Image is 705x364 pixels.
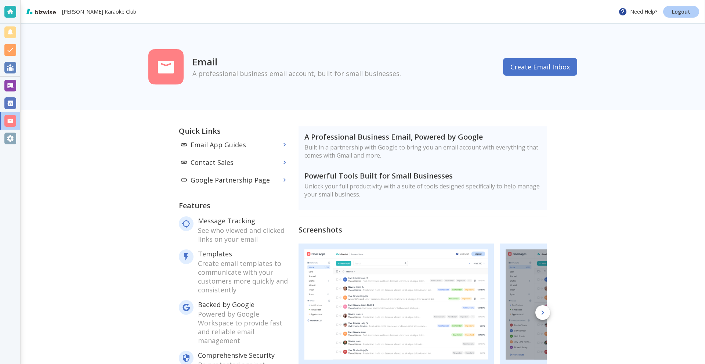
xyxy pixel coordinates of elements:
[503,58,577,76] button: Create Email Inbox
[198,259,288,294] p: Create email templates to communicate with your customers more quickly and consistently
[180,140,288,149] p: Email App Guides
[192,56,401,68] h2: Email
[304,132,541,142] h5: A Professional Business Email, Powered by Google
[663,6,699,18] a: Logout
[198,300,288,309] p: Backed by Google
[672,9,690,14] p: Logout
[179,126,290,136] h5: Quick Links
[180,176,288,184] p: Google Partnership Page
[62,8,136,15] p: [PERSON_NAME] Karaoke Club
[192,69,401,78] p: A professional business email account, built for small businesses.
[299,225,547,235] h5: Screenshots
[62,6,136,18] a: [PERSON_NAME] Karaoke Club
[198,226,288,244] p: See who viewed and clicked links on your email
[304,249,488,360] img: EmailLandingScreenshot1.png
[506,249,689,360] img: EmailLandingScreenshot5.png
[26,8,56,14] img: bizwise
[180,158,288,167] p: Contact Sales
[304,143,541,159] p: Built in a partnership with Google to bring you an email account with everything that comes with ...
[304,171,541,181] h5: Powerful Tools Built for Small Businesses
[198,249,288,258] p: Templates
[198,216,288,225] p: Message Tracking
[618,7,657,16] p: Need Help?
[179,201,290,210] h5: Features
[304,182,541,198] p: Unlock your full productivity with a suite of tools designed specifically to help manage your sma...
[198,310,288,345] p: Powered by Google Workspace to provide fast and reliable email management
[148,49,184,84] img: icon
[198,351,288,360] p: Comprehensive Security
